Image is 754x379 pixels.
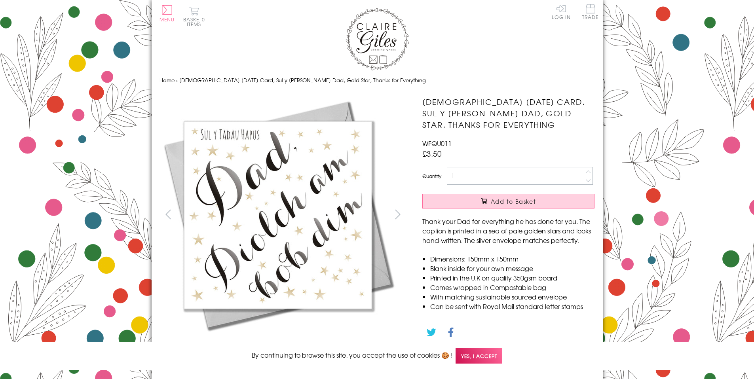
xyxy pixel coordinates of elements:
[160,5,175,22] button: Menu
[187,16,205,28] span: 0 items
[160,96,397,334] img: Welsh Father's Day Card, Sul y Tadau Hapus Dad, Gold Star, Thanks for Everything
[422,172,441,180] label: Quantity
[491,197,536,205] span: Add to Basket
[582,4,599,19] span: Trade
[160,76,175,84] a: Home
[179,76,426,84] span: [DEMOGRAPHIC_DATA] [DATE] Card, Sul y [PERSON_NAME] Dad, Gold Star, Thanks for Everything
[430,273,594,282] li: Printed in the U.K on quality 350gsm board
[422,148,442,159] span: £3.50
[422,216,594,245] p: Thank your Dad for everything he has done for you. The caption is printed in a sea of pale golden...
[346,8,409,70] img: Claire Giles Greetings Cards
[430,254,594,263] li: Dimensions: 150mm x 150mm
[160,72,595,89] nav: breadcrumbs
[422,194,594,208] button: Add to Basket
[160,16,175,23] span: Menu
[552,4,571,19] a: Log In
[160,205,177,223] button: prev
[176,76,178,84] span: ›
[456,348,502,364] span: Yes, I accept
[422,96,594,130] h1: [DEMOGRAPHIC_DATA] [DATE] Card, Sul y [PERSON_NAME] Dad, Gold Star, Thanks for Everything
[430,282,594,292] li: Comes wrapped in Compostable bag
[582,4,599,21] a: Trade
[389,205,406,223] button: next
[430,301,594,311] li: Can be sent with Royal Mail standard letter stamps
[183,6,205,27] button: Basket0 items
[430,292,594,301] li: With matching sustainable sourced envelope
[430,263,594,273] li: Blank inside for your own message
[422,138,452,148] span: WFQU011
